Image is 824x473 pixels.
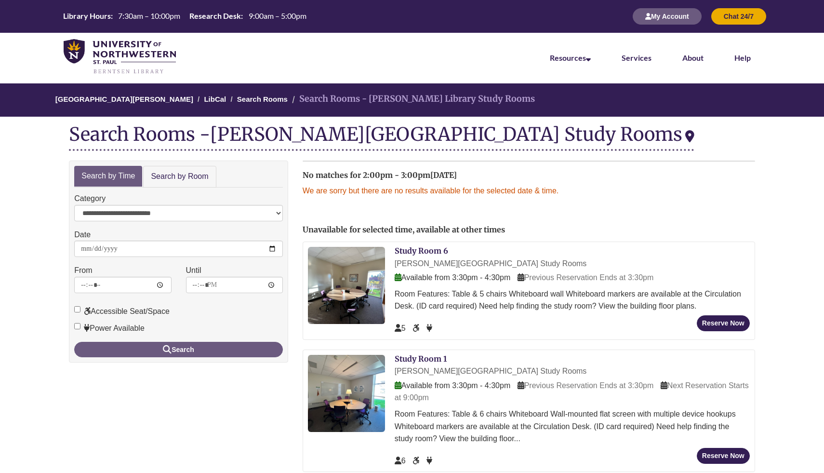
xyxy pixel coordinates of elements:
[518,381,654,390] span: Previous Reservation Ends at 3:30pm
[59,11,114,21] th: Library Hours:
[59,11,310,22] a: Hours Today
[249,11,306,20] span: 9:00am – 5:00pm
[682,53,704,62] a: About
[290,92,535,106] li: Search Rooms - [PERSON_NAME] Library Study Rooms
[303,226,755,234] h2: Unavailable for selected time, available at other times
[711,8,766,25] button: Chat 24/7
[303,185,755,197] p: We are sorry but there are no results available for the selected date & time.
[395,257,750,270] div: [PERSON_NAME][GEOGRAPHIC_DATA] Study Rooms
[395,273,510,282] span: Available from 3:30pm - 4:30pm
[186,264,201,277] label: Until
[412,324,421,332] span: Accessible Seat/Space
[143,166,216,188] a: Search by Room
[308,247,385,324] img: Study Room 6
[550,53,591,62] a: Resources
[74,306,80,312] input: Accessible Seat/Space
[118,11,180,20] span: 7:30am – 10:00pm
[74,322,145,335] label: Power Available
[426,457,432,465] span: Power Available
[186,11,244,21] th: Research Desk:
[69,83,755,117] nav: Breadcrumb
[59,11,310,21] table: Hours Today
[633,8,702,25] button: My Account
[308,355,385,432] img: Study Room 1
[395,457,406,465] span: The capacity of this space
[74,323,80,329] input: Power Available
[55,95,193,103] a: [GEOGRAPHIC_DATA][PERSON_NAME]
[412,457,421,465] span: Accessible Seat/Space
[395,324,406,332] span: The capacity of this space
[633,12,702,20] a: My Account
[395,408,750,445] div: Room Features: Table & 6 chairs Whiteboard Wall-mounted flat screen with multiple device hookups ...
[210,122,694,146] div: [PERSON_NAME][GEOGRAPHIC_DATA] Study Rooms
[697,448,750,464] button: Reserve Now
[64,39,176,75] img: UNWSP Library Logo
[711,12,766,20] a: Chat 24/7
[74,166,142,187] a: Search by Time
[74,264,92,277] label: From
[204,95,226,103] a: LibCal
[237,95,288,103] a: Search Rooms
[395,288,750,312] div: Room Features: Table & 5 chairs Whiteboard wall Whiteboard markers are available at the Circulati...
[74,342,283,357] button: Search
[395,365,750,378] div: [PERSON_NAME][GEOGRAPHIC_DATA] Study Rooms
[395,246,448,256] a: Study Room 6
[74,229,91,241] label: Date
[734,53,751,62] a: Help
[69,124,694,151] div: Search Rooms -
[518,273,654,282] span: Previous Reservation Ends at 3:30pm
[426,324,432,332] span: Power Available
[395,354,447,364] a: Study Room 1
[303,171,755,180] h2: No matches for 2:00pm - 3:00pm[DATE]
[395,381,510,390] span: Available from 3:30pm - 4:30pm
[622,53,651,62] a: Services
[74,305,170,318] label: Accessible Seat/Space
[697,315,750,331] button: Reserve Now
[74,192,106,205] label: Category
